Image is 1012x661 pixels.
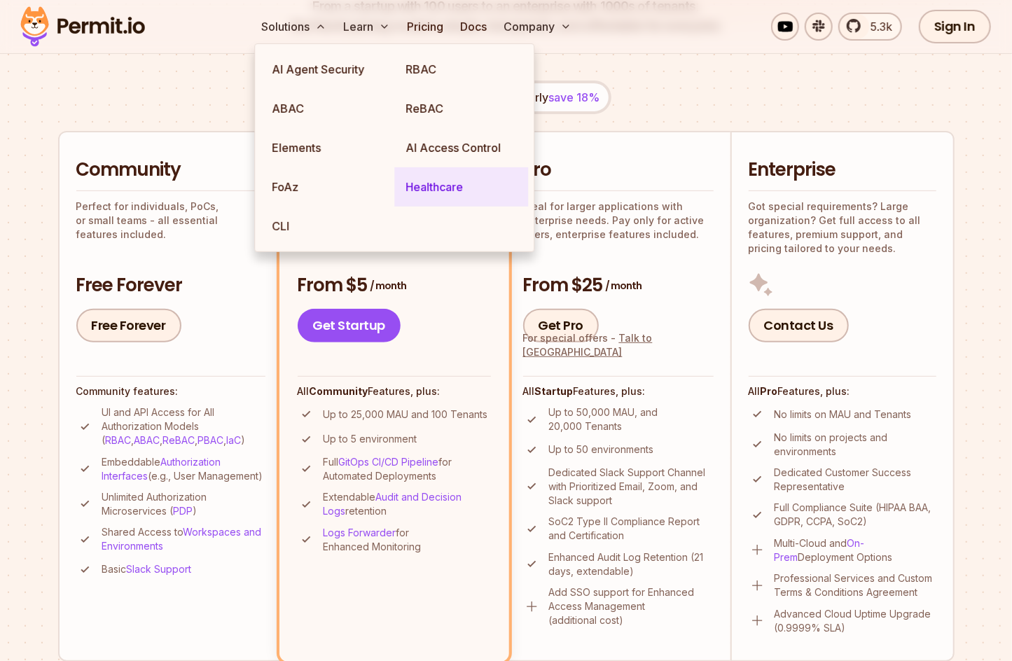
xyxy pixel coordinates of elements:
[775,571,936,599] p: Professional Services and Custom Terms & Conditions Agreement
[523,158,714,183] h2: Pro
[14,3,151,50] img: Permit logo
[523,331,714,359] div: For special offers -
[549,443,654,457] p: Up to 50 environments
[261,89,394,128] a: ABAC
[749,384,936,398] h4: All Features, plus:
[298,384,491,398] h4: All Features, plus:
[549,466,714,508] p: Dedicated Slack Support Channel with Prioritized Email, Zoom, and Slack support
[775,466,936,494] p: Dedicated Customer Success Representative
[394,167,528,207] a: Healthcare
[76,158,265,183] h2: Community
[102,405,265,447] p: UI and API Access for All Authorization Models ( , , , , )
[749,200,936,256] p: Got special requirements? Large organization? Get full access to all features, premium support, a...
[775,536,936,564] p: Multi-Cloud and Deployment Options
[76,273,265,298] h3: Free Forever
[401,13,449,41] a: Pricing
[324,527,396,538] a: Logs Forwarder
[370,279,407,293] span: / month
[261,167,394,207] a: FoAz
[76,309,181,342] a: Free Forever
[324,526,491,554] p: for Enhanced Monitoring
[261,207,394,246] a: CLI
[102,562,192,576] p: Basic
[394,89,528,128] a: ReBAC
[775,537,865,563] a: On-Prem
[775,501,936,529] p: Full Compliance Suite (HIPAA BAA, GDPR, CCPA, SoC2)
[523,309,599,342] a: Get Pro
[749,158,936,183] h2: Enterprise
[298,309,401,342] a: Get Startup
[76,200,265,242] p: Perfect for individuals, PoCs, or small teams - all essential features included.
[261,50,394,89] a: AI Agent Security
[298,273,491,298] h3: From $5
[102,456,221,482] a: Authorization Interfaces
[394,128,528,167] a: AI Access Control
[102,455,265,483] p: Embeddable (e.g., User Management)
[549,405,714,433] p: Up to 50,000 MAU, and 20,000 Tenants
[549,585,714,627] p: Add SSO support for Enhanced Access Management (additional cost)
[523,273,714,298] h3: From $25
[102,490,265,518] p: Unlimited Authorization Microservices ( )
[324,432,417,446] p: Up to 5 environment
[523,384,714,398] h4: All Features, plus:
[761,385,778,397] strong: Pro
[549,550,714,578] p: Enhanced Audit Log Retention (21 days, extendable)
[339,456,439,468] a: GitOps CI/CD Pipeline
[127,563,192,575] a: Slack Support
[838,13,902,41] a: 5.3k
[227,434,242,446] a: IaC
[163,434,195,446] a: ReBAC
[523,200,714,242] p: Ideal for larger applications with enterprise needs. Pay only for active users, enterprise featur...
[102,525,265,553] p: Shared Access to
[455,13,492,41] a: Docs
[338,13,396,41] button: Learn
[606,279,642,293] span: / month
[261,128,394,167] a: Elements
[324,408,488,422] p: Up to 25,000 MAU and 100 Tenants
[310,385,368,397] strong: Community
[394,50,528,89] a: RBAC
[174,505,193,517] a: PDP
[775,431,936,459] p: No limits on projects and environments
[324,491,462,517] a: Audit and Decision Logs
[775,607,936,635] p: Advanced Cloud Uptime Upgrade (0.9999% SLA)
[535,385,574,397] strong: Startup
[134,434,160,446] a: ABAC
[198,434,224,446] a: PBAC
[76,384,265,398] h4: Community features:
[775,408,912,422] p: No limits on MAU and Tenants
[862,18,892,35] span: 5.3k
[324,490,491,518] p: Extendable retention
[919,10,991,43] a: Sign In
[549,515,714,543] p: SoC2 Type II Compliance Report and Certification
[498,13,577,41] button: Company
[106,434,132,446] a: RBAC
[749,309,849,342] a: Contact Us
[256,13,332,41] button: Solutions
[324,455,491,483] p: Full for Automated Deployments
